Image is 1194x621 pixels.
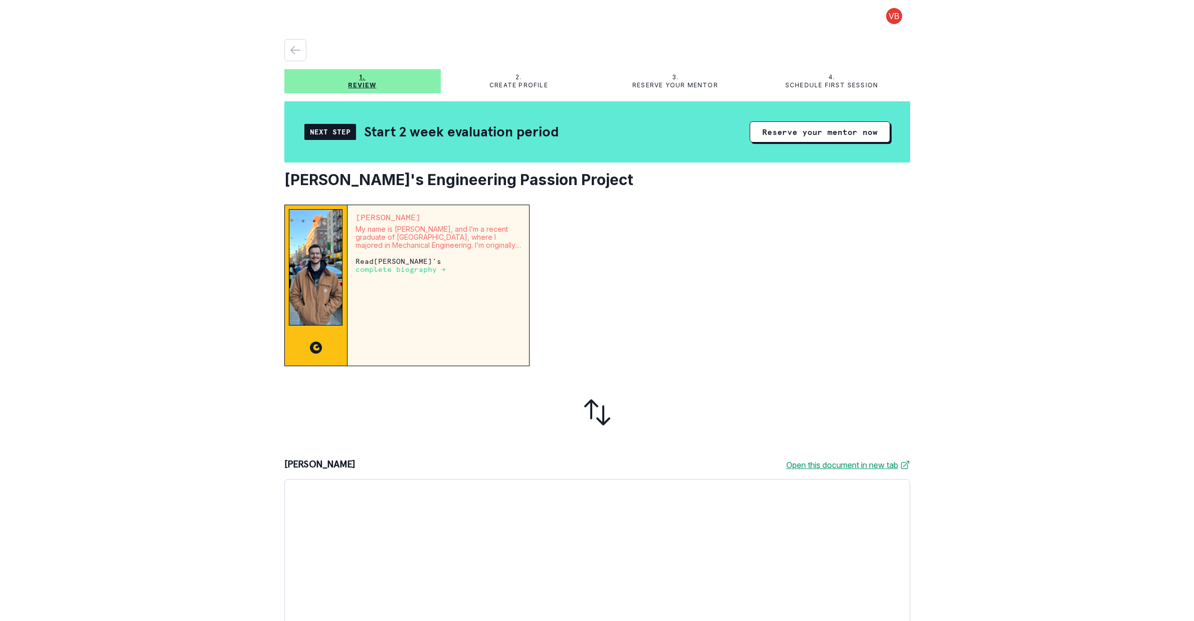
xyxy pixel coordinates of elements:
[348,81,376,89] p: Review
[304,124,356,140] div: Next Step
[786,459,910,471] a: Open this document in new tab
[364,123,559,140] h2: Start 2 week evaluation period
[356,265,446,273] a: complete biography →
[289,209,343,326] img: Mentor Image
[516,73,522,81] p: 2.
[356,257,522,273] p: Read [PERSON_NAME] 's
[284,171,910,189] h2: [PERSON_NAME]'s Engineering Passion Project
[672,73,678,81] p: 3.
[284,459,356,471] p: [PERSON_NAME]
[878,8,910,24] button: profile picture
[310,342,322,354] img: CC image
[359,73,365,81] p: 1.
[632,81,718,89] p: Reserve your mentor
[356,225,522,249] p: My name is [PERSON_NAME], and I’m a recent graduate of [GEOGRAPHIC_DATA], where I majored in Mech...
[785,81,878,89] p: Schedule first session
[750,121,890,142] button: Reserve your mentor now
[356,213,522,221] p: [PERSON_NAME]
[828,73,835,81] p: 4.
[489,81,548,89] p: Create profile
